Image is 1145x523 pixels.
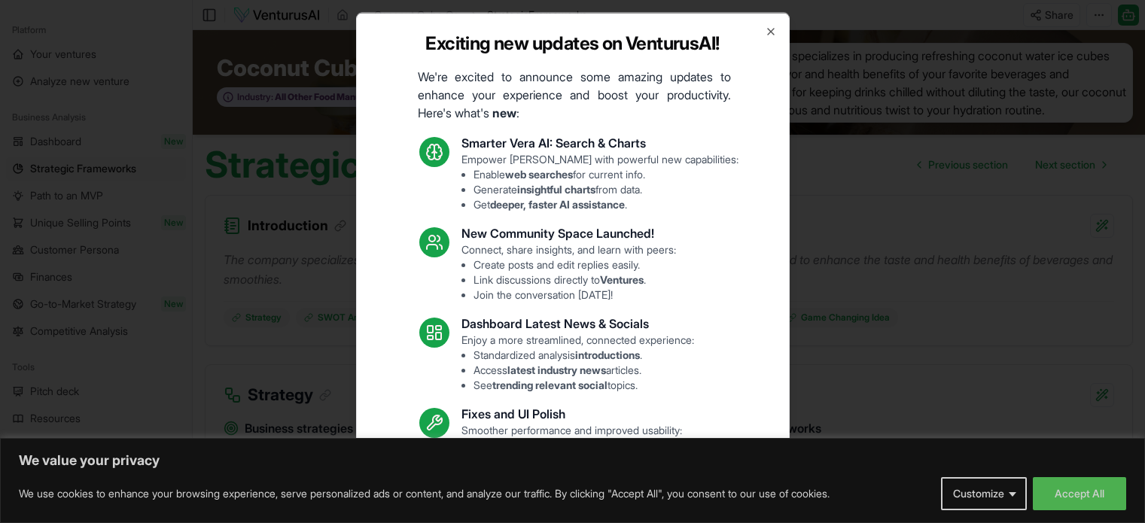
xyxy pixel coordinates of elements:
p: Empower [PERSON_NAME] with powerful new capabilities: [461,151,738,211]
li: Enhanced overall UI consistency. [474,467,682,482]
strong: web searches [505,167,573,180]
p: Smoother performance and improved usability: [461,422,682,482]
p: Enjoy a more streamlined, connected experience: [461,332,694,392]
h3: New Community Space Launched! [461,223,676,242]
li: Create posts and edit replies easily. [474,257,676,272]
strong: Ventures [600,272,644,285]
strong: latest industry news [507,363,606,376]
strong: trending relevant social [492,378,608,391]
li: Standardized analysis . [474,347,694,362]
li: Get . [474,196,738,211]
h3: Dashboard Latest News & Socials [461,314,694,332]
p: Connect, share insights, and learn with peers: [461,242,676,302]
h2: Exciting new updates on VenturusAI! [425,31,719,55]
li: Join the conversation [DATE]! [474,287,676,302]
h3: Fixes and UI Polish [461,404,682,422]
li: Resolved Vera chart loading issue. [474,437,682,452]
li: Fixed mobile chat & sidebar glitches. [474,452,682,467]
li: Generate from data. [474,181,738,196]
li: Link discussions directly to . [474,272,676,287]
h3: Smarter Vera AI: Search & Charts [461,133,738,151]
strong: insightful charts [517,182,595,195]
strong: new [492,105,516,120]
li: See topics. [474,377,694,392]
strong: deeper, faster AI assistance [490,197,625,210]
p: We're excited to announce some amazing updates to enhance your experience and boost your producti... [406,67,743,121]
strong: introductions [575,348,640,360]
li: Enable for current info. [474,166,738,181]
li: Access articles. [474,362,694,377]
